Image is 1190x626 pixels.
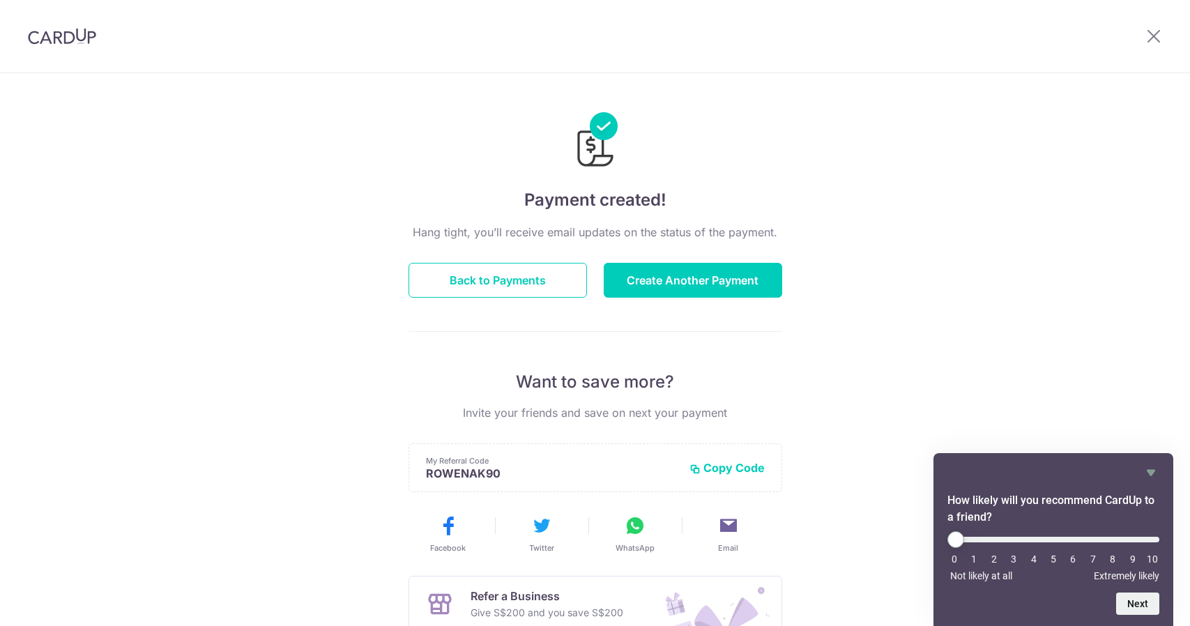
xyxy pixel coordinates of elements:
p: Refer a Business [471,588,623,604]
button: Hide survey [1143,464,1159,481]
li: 3 [1007,554,1021,565]
span: Extremely likely [1094,570,1159,581]
li: 6 [1066,554,1080,565]
li: 2 [987,554,1001,565]
button: Email [687,514,770,554]
li: 7 [1086,554,1100,565]
h4: Payment created! [409,188,782,213]
div: How likely will you recommend CardUp to a friend? Select an option from 0 to 10, with 0 being Not... [947,464,1159,615]
button: Copy Code [689,461,765,475]
button: Next question [1116,593,1159,615]
button: Twitter [501,514,583,554]
span: Email [718,542,738,554]
span: Facebook [430,542,466,554]
button: WhatsApp [594,514,676,554]
button: Back to Payments [409,263,587,298]
li: 10 [1145,554,1159,565]
li: 0 [947,554,961,565]
li: 4 [1027,554,1041,565]
h2: How likely will you recommend CardUp to a friend? Select an option from 0 to 10, with 0 being Not... [947,492,1159,526]
span: Not likely at all [950,570,1012,581]
li: 5 [1046,554,1060,565]
p: Invite your friends and save on next your payment [409,404,782,421]
li: 9 [1126,554,1140,565]
button: Facebook [407,514,489,554]
p: My Referral Code [426,455,678,466]
p: ROWENAK90 [426,466,678,480]
p: Hang tight, you’ll receive email updates on the status of the payment. [409,224,782,241]
li: 1 [967,554,981,565]
div: How likely will you recommend CardUp to a friend? Select an option from 0 to 10, with 0 being Not... [947,531,1159,581]
button: Create Another Payment [604,263,782,298]
img: CardUp [28,28,96,45]
p: Want to save more? [409,371,782,393]
span: WhatsApp [616,542,655,554]
span: Twitter [529,542,554,554]
p: Give S$200 and you save S$200 [471,604,623,621]
li: 8 [1106,554,1120,565]
img: Payments [573,112,618,171]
